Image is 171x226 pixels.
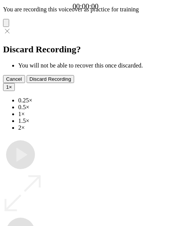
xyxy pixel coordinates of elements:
button: 1× [3,83,15,91]
li: 2× [18,124,168,131]
button: Cancel [3,75,25,83]
li: 0.25× [18,97,168,104]
a: 00:00:00 [73,2,98,11]
button: Discard Recording [27,75,74,83]
li: 0.5× [18,104,168,111]
p: You are recording this voiceover as practice for training [3,6,168,13]
h2: Discard Recording? [3,44,168,55]
li: You will not be able to recover this once discarded. [18,62,168,69]
li: 1.5× [18,118,168,124]
span: 1 [6,84,9,90]
li: 1× [18,111,168,118]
